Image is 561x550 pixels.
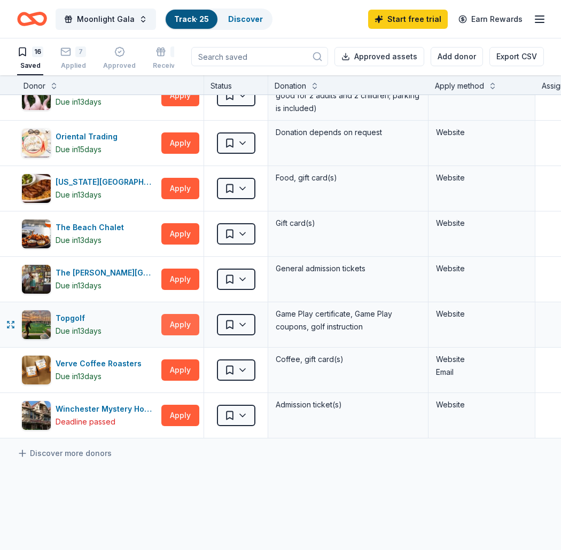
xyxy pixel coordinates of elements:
[60,42,86,75] button: 7Applied
[161,132,199,154] button: Apply
[368,10,448,29] a: Start free trial
[228,14,263,23] a: Discover
[275,75,422,116] div: 1 one-day Family Pass (value $90.00; good for 2 adults and 2 children; parking is included)
[489,47,544,66] button: Export CSV
[56,143,102,156] div: Due in 15 days
[161,85,199,106] button: Apply
[161,359,199,381] button: Apply
[275,216,422,231] div: Gift card(s)
[56,312,102,325] div: Topgolf
[56,266,157,279] div: The [PERSON_NAME][GEOGRAPHIC_DATA]
[17,6,47,32] a: Home
[21,128,157,158] button: Image for Oriental TradingOriental TradingDue in15days
[275,80,306,92] div: Donation
[275,352,422,367] div: Coffee, gift card(s)
[56,9,156,30] button: Moonlight Gala
[77,13,135,26] span: Moonlight Gala
[56,403,157,415] div: Winchester Mystery House
[56,96,102,108] div: Due in 13 days
[334,47,424,66] button: Approved assets
[21,355,157,385] button: Image for Verve Coffee RoastersVerve Coffee RoastersDue in13days
[17,447,112,460] a: Discover more donors
[22,219,51,248] img: Image for The Beach Chalet
[56,370,102,383] div: Due in 13 days
[17,42,43,75] button: 16Saved
[75,46,86,57] div: 7
[32,46,43,57] div: 16
[275,170,422,185] div: Food, gift card(s)
[21,81,157,111] button: Image for Oakland ZooOakland ZooDue in13days
[56,176,157,188] div: [US_STATE][GEOGRAPHIC_DATA]
[436,262,527,275] div: Website
[21,310,157,340] button: Image for TopgolfTopgolfDue in13days
[204,75,268,95] div: Status
[56,357,146,370] div: Verve Coffee Roasters
[436,398,527,411] div: Website
[436,171,527,184] div: Website
[22,174,51,203] img: Image for Texas Roadhouse
[103,61,136,70] div: Approved
[170,46,181,57] div: 2
[436,126,527,139] div: Website
[22,356,51,384] img: Image for Verve Coffee Roasters
[56,188,102,201] div: Due in 13 days
[436,353,527,366] div: Website
[56,234,102,247] div: Due in 13 days
[161,223,199,245] button: Apply
[191,47,328,66] input: Search saved
[22,310,51,339] img: Image for Topgolf
[22,81,51,110] img: Image for Oakland Zoo
[436,366,527,379] div: Email
[56,130,122,143] div: Oriental Trading
[275,307,422,334] div: Game Play certificate, Game Play coupons, golf instruction
[435,80,484,92] div: Apply method
[21,219,157,249] button: Image for The Beach ChaletThe Beach ChaletDue in13days
[56,221,128,234] div: The Beach Chalet
[161,269,199,290] button: Apply
[275,261,422,276] div: General admission tickets
[165,9,272,30] button: Track· 25Discover
[436,217,527,230] div: Website
[22,265,51,294] img: Image for The Walt Disney Museum
[17,61,43,70] div: Saved
[24,80,45,92] div: Donor
[161,314,199,335] button: Apply
[56,279,102,292] div: Due in 13 days
[436,308,527,320] div: Website
[452,10,529,29] a: Earn Rewards
[56,325,102,337] div: Due in 13 days
[275,397,422,412] div: Admission ticket(s)
[60,61,86,70] div: Applied
[275,125,422,140] div: Donation depends on request
[103,42,136,75] button: Approved
[161,178,199,199] button: Apply
[431,47,483,66] button: Add donor
[153,61,183,70] div: Received
[22,401,51,430] img: Image for Winchester Mystery House
[174,14,209,23] a: Track· 25
[21,400,157,430] button: Image for Winchester Mystery HouseWinchester Mystery HouseDeadline passed
[21,264,157,294] button: Image for The Walt Disney MuseumThe [PERSON_NAME][GEOGRAPHIC_DATA]Due in13days
[56,415,115,428] div: Deadline passed
[153,42,183,75] button: 2Received
[161,405,199,426] button: Apply
[21,174,157,203] button: Image for Texas Roadhouse[US_STATE][GEOGRAPHIC_DATA]Due in13days
[22,129,51,158] img: Image for Oriental Trading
